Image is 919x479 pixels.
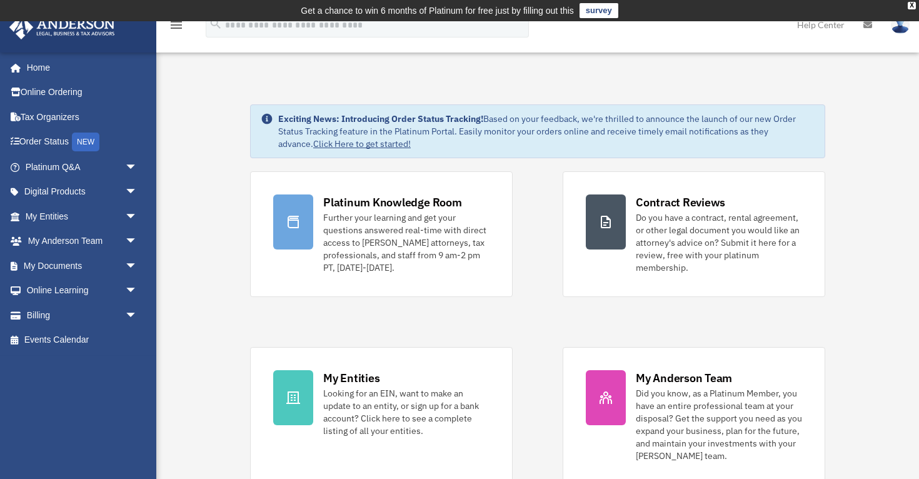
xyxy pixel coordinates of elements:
span: arrow_drop_down [125,154,150,180]
span: arrow_drop_down [125,229,150,255]
a: survey [580,3,618,18]
div: My Anderson Team [636,370,732,386]
span: arrow_drop_down [125,278,150,304]
div: NEW [72,133,99,151]
strong: Exciting News: Introducing Order Status Tracking! [278,113,483,124]
a: Online Learningarrow_drop_down [9,278,156,303]
a: My Anderson Teamarrow_drop_down [9,229,156,254]
a: Online Ordering [9,80,156,105]
div: close [908,2,916,9]
a: Events Calendar [9,328,156,353]
a: Click Here to get started! [313,138,411,149]
img: Anderson Advisors Platinum Portal [6,15,119,39]
div: Looking for an EIN, want to make an update to an entity, or sign up for a bank account? Click her... [323,387,490,437]
span: arrow_drop_down [125,253,150,279]
div: Contract Reviews [636,194,725,210]
a: Order StatusNEW [9,129,156,155]
a: Digital Productsarrow_drop_down [9,179,156,204]
i: menu [169,18,184,33]
span: arrow_drop_down [125,204,150,229]
div: Get a chance to win 6 months of Platinum for free just by filling out this [301,3,574,18]
div: My Entities [323,370,379,386]
a: Tax Organizers [9,104,156,129]
div: Do you have a contract, rental agreement, or other legal document you would like an attorney's ad... [636,211,802,274]
div: Did you know, as a Platinum Member, you have an entire professional team at your disposal? Get th... [636,387,802,462]
a: Contract Reviews Do you have a contract, rental agreement, or other legal document you would like... [563,171,825,297]
i: search [209,17,223,31]
img: User Pic [891,16,910,34]
span: arrow_drop_down [125,179,150,205]
a: My Documentsarrow_drop_down [9,253,156,278]
a: Billingarrow_drop_down [9,303,156,328]
a: My Entitiesarrow_drop_down [9,204,156,229]
div: Further your learning and get your questions answered real-time with direct access to [PERSON_NAM... [323,211,490,274]
a: Platinum Q&Aarrow_drop_down [9,154,156,179]
a: Platinum Knowledge Room Further your learning and get your questions answered real-time with dire... [250,171,513,297]
div: Platinum Knowledge Room [323,194,462,210]
div: Based on your feedback, we're thrilled to announce the launch of our new Order Status Tracking fe... [278,113,815,150]
a: menu [169,22,184,33]
span: arrow_drop_down [125,303,150,328]
a: Home [9,55,150,80]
